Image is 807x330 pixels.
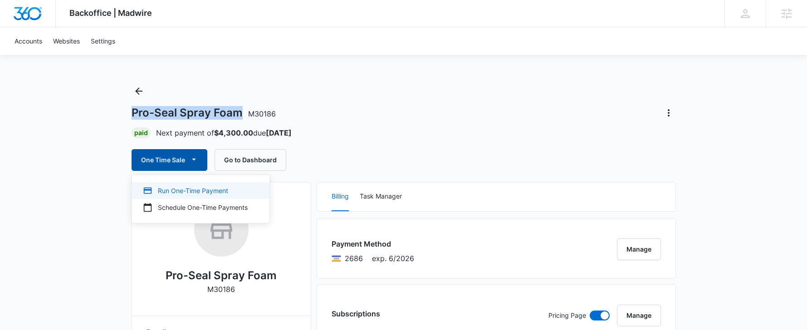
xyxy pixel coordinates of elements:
strong: [DATE] [266,128,292,137]
div: Schedule One-Time Payments [143,203,248,212]
a: Websites [48,27,85,55]
button: Manage [617,238,661,260]
button: Billing [332,182,349,211]
a: Accounts [9,27,48,55]
span: M30186 [248,109,276,118]
h3: Subscriptions [332,308,380,319]
button: Manage [617,305,661,326]
p: Pricing Page [548,311,586,320]
h3: Payment Method [332,238,414,249]
a: Settings [85,27,121,55]
p: M30186 [207,284,235,295]
span: Backoffice | Madwire [69,8,152,18]
span: exp. 6/2026 [372,253,414,264]
button: Task Manager [360,182,402,211]
h1: Pro-Seal Spray Foam [132,106,276,120]
span: Visa ending with [345,253,363,264]
div: Paid [132,127,151,138]
strong: $4,300.00 [214,128,253,137]
button: Back [132,84,146,98]
button: Schedule One-Time Payments [132,199,269,216]
h2: Pro-Seal Spray Foam [166,267,277,284]
button: Actions [661,106,676,120]
button: Run One-Time Payment [132,182,269,199]
button: One Time Sale [132,149,207,171]
p: Next payment of due [156,127,292,138]
button: Go to Dashboard [215,149,286,171]
div: Run One-Time Payment [143,186,248,195]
